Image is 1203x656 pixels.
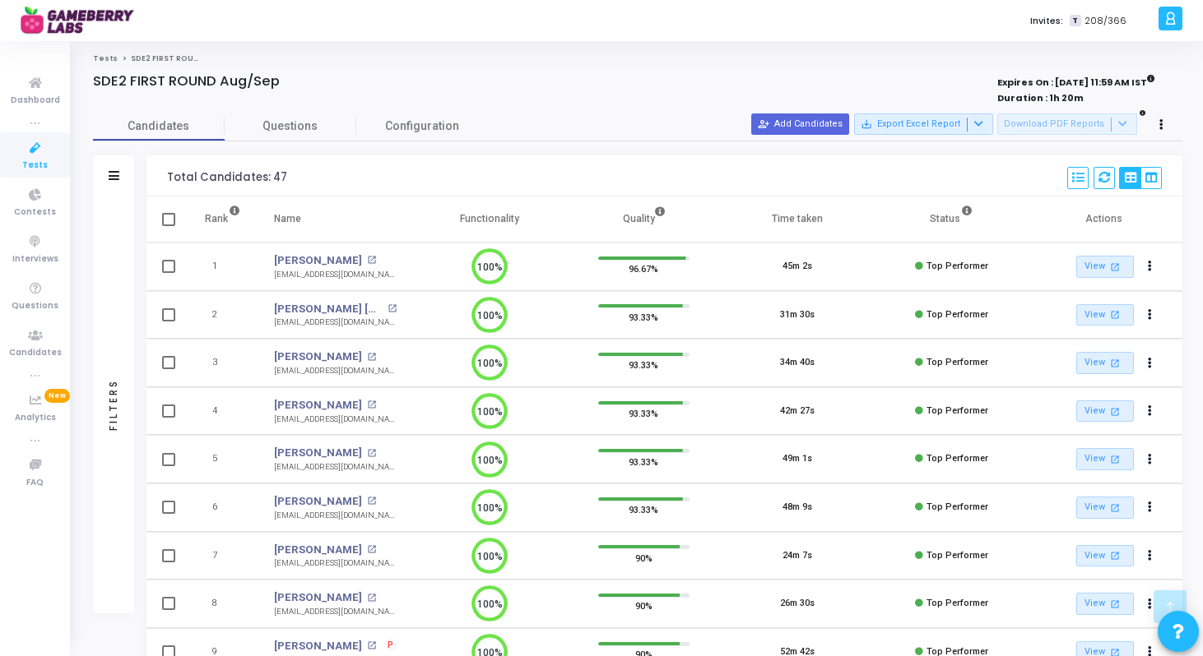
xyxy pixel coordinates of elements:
[783,501,812,515] div: 48m 9s
[367,497,376,506] mat-icon: open_in_new
[1139,352,1162,375] button: Actions
[14,206,56,219] span: Contests
[1139,593,1162,616] button: Actions
[188,387,258,436] td: 4
[1076,497,1134,519] a: View
[188,339,258,387] td: 3
[188,580,258,628] td: 8
[927,453,988,464] span: Top Performer
[15,411,56,425] span: Analytics
[167,171,287,184] div: Total Candidates: 47
[12,299,58,313] span: Questions
[997,72,1155,90] strong: Expires On : [DATE] 11:59 AM IST
[21,4,144,37] img: logo
[367,449,376,458] mat-icon: open_in_new
[927,261,988,271] span: Top Performer
[1139,497,1162,520] button: Actions
[274,510,397,522] div: [EMAIL_ADDRESS][DOMAIN_NAME]
[780,597,815,611] div: 26m 30s
[93,73,280,90] h4: SDE2 FIRST ROUND Aug/Sep
[875,196,1029,243] th: Status
[274,606,397,618] div: [EMAIL_ADDRESS][DOMAIN_NAME]
[367,594,376,603] mat-icon: open_in_new
[1029,196,1182,243] th: Actions
[927,405,988,416] span: Top Performer
[758,118,769,130] mat-icon: person_add_alt
[997,91,1084,104] strong: Duration : 1h 20m
[1108,452,1122,466] mat-icon: open_in_new
[1108,548,1122,562] mat-icon: open_in_new
[1108,307,1122,321] mat-icon: open_in_new
[1076,352,1134,374] a: View
[274,413,397,426] div: [EMAIL_ADDRESS][DOMAIN_NAME]
[1119,167,1162,189] div: View Options
[188,532,258,580] td: 7
[1108,404,1122,418] mat-icon: open_in_new
[1108,501,1122,515] mat-icon: open_in_new
[927,501,988,512] span: Top Performer
[927,598,988,608] span: Top Performer
[783,260,812,274] div: 45m 2s
[9,346,62,360] span: Candidates
[274,397,362,413] a: [PERSON_NAME]
[388,304,397,313] mat-icon: open_in_new
[274,445,362,461] a: [PERSON_NAME]
[274,493,362,510] a: [PERSON_NAME]
[1076,545,1134,567] a: View
[635,598,653,614] span: 90%
[772,210,823,228] div: Time taken
[1108,597,1122,611] mat-icon: open_in_new
[629,308,658,325] span: 93.33%
[188,483,258,532] td: 6
[635,549,653,566] span: 90%
[22,159,48,173] span: Tests
[11,94,60,108] span: Dashboard
[927,550,988,561] span: Top Performer
[1108,260,1122,274] mat-icon: open_in_new
[93,53,1182,64] nav: breadcrumb
[274,252,362,269] a: [PERSON_NAME]
[93,53,118,63] a: Tests
[1076,304,1134,326] a: View
[274,301,383,317] a: [PERSON_NAME] [PERSON_NAME]
[1076,256,1134,278] a: View
[274,638,362,654] a: [PERSON_NAME]
[26,476,44,490] span: FAQ
[629,261,658,277] span: 96.67%
[783,452,812,466] div: 49m 1s
[367,256,376,265] mat-icon: open_in_new
[1076,448,1134,470] a: View
[1139,544,1162,567] button: Actions
[274,557,397,570] div: [EMAIL_ADDRESS][DOMAIN_NAME]
[997,113,1137,135] button: Download PDF Reports
[388,639,393,652] span: P
[567,196,721,243] th: Quality
[1139,303,1162,326] button: Actions
[106,314,121,495] div: Filters
[927,309,988,320] span: Top Performer
[629,501,658,518] span: 93.33%
[44,389,70,403] span: New
[274,542,362,558] a: [PERSON_NAME]
[1076,593,1134,615] a: View
[188,243,258,291] td: 1
[780,308,815,322] div: 31m 30s
[1030,14,1063,28] label: Invites:
[1108,356,1122,370] mat-icon: open_in_new
[1139,448,1162,471] button: Actions
[413,196,567,243] th: Functionality
[274,269,397,281] div: [EMAIL_ADDRESS][DOMAIN_NAME]
[751,113,849,135] button: Add Candidates
[188,291,258,340] td: 2
[1139,400,1162,423] button: Actions
[629,405,658,422] span: 93.33%
[385,118,459,135] span: Configuration
[274,365,397,377] div: [EMAIL_ADDRESS][DOMAIN_NAME]
[274,210,301,228] div: Name
[780,404,815,418] div: 42m 27s
[1076,400,1134,423] a: View
[12,252,58,266] span: Interviews
[274,349,362,365] a: [PERSON_NAME]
